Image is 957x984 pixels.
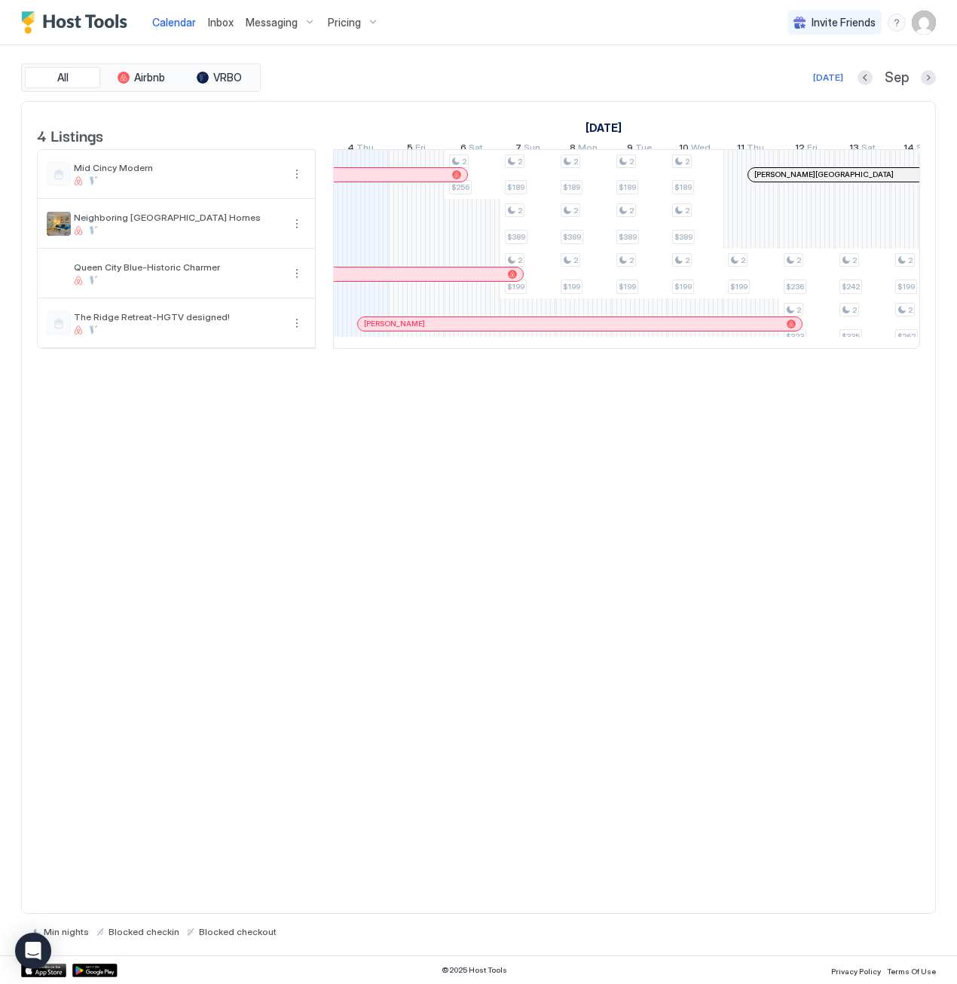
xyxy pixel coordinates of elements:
[288,264,306,283] button: More options
[347,142,354,157] span: 4
[199,926,277,937] span: Blocked checkout
[246,16,298,29] span: Messaging
[747,142,764,157] span: Thu
[629,255,634,265] span: 2
[912,11,936,35] div: User profile
[627,142,633,157] span: 9
[730,282,748,292] span: $199
[21,964,66,977] a: App Store
[507,232,525,242] span: $389
[741,255,745,265] span: 2
[47,212,71,236] div: listing image
[908,305,913,315] span: 2
[57,71,69,84] span: All
[152,16,196,29] span: Calendar
[811,69,845,87] button: [DATE]
[288,215,306,233] button: More options
[852,255,857,265] span: 2
[796,255,801,265] span: 2
[887,962,936,978] a: Terms Of Use
[685,206,689,215] span: 2
[845,139,879,160] a: September 13, 2025
[364,319,425,329] span: [PERSON_NAME]
[518,206,522,215] span: 2
[37,124,103,146] span: 4 Listings
[570,142,576,157] span: 8
[900,139,937,160] a: September 14, 2025
[460,142,466,157] span: 6
[213,71,242,84] span: VRBO
[44,926,89,937] span: Min nights
[109,926,179,937] span: Blocked checkin
[288,165,306,183] button: More options
[507,182,524,192] span: $189
[754,170,894,179] span: [PERSON_NAME][GEOGRAPHIC_DATA]
[563,282,580,292] span: $199
[786,282,804,292] span: $236
[469,142,483,157] span: Sat
[573,157,578,167] span: 2
[813,71,843,84] div: [DATE]
[462,157,466,167] span: 2
[518,255,522,265] span: 2
[208,16,234,29] span: Inbox
[518,157,522,167] span: 2
[356,142,374,157] span: Thu
[903,142,914,157] span: 14
[791,139,821,160] a: September 12, 2025
[524,142,540,157] span: Sun
[635,142,652,157] span: Tue
[674,232,693,242] span: $389
[831,967,881,976] span: Privacy Policy
[795,142,805,157] span: 12
[74,311,282,322] span: The Ridge Retreat-HGTV designed!
[737,142,745,157] span: 11
[442,965,507,975] span: © 2025 Host Tools
[74,212,282,223] span: Neighboring [GEOGRAPHIC_DATA] Homes
[407,142,413,157] span: 5
[182,67,257,88] button: VRBO
[25,67,100,88] button: All
[623,139,656,160] a: September 9, 2025
[831,962,881,978] a: Privacy Policy
[288,314,306,332] div: menu
[288,165,306,183] div: menu
[685,157,689,167] span: 2
[578,142,598,157] span: Mon
[451,182,469,192] span: $256
[403,139,430,160] a: September 5, 2025
[507,282,524,292] span: $199
[691,142,711,157] span: Wed
[842,332,860,341] span: $335
[134,71,165,84] span: Airbnb
[208,14,234,30] a: Inbox
[887,967,936,976] span: Terms Of Use
[288,215,306,233] div: menu
[21,11,134,34] a: Host Tools Logo
[796,305,801,315] span: 2
[921,70,936,85] button: Next month
[512,139,544,160] a: September 7, 2025
[786,332,804,341] span: $323
[619,232,637,242] span: $389
[563,182,580,192] span: $189
[415,142,426,157] span: Fri
[858,70,873,85] button: Previous month
[675,139,714,160] a: September 10, 2025
[74,162,282,173] span: Mid Cincy Modern
[573,255,578,265] span: 2
[288,264,306,283] div: menu
[733,139,768,160] a: September 11, 2025
[885,69,909,87] span: Sep
[908,255,913,265] span: 2
[685,255,689,265] span: 2
[629,206,634,215] span: 2
[15,933,51,969] div: Open Intercom Messenger
[515,142,521,157] span: 7
[679,142,689,157] span: 10
[72,964,118,977] a: Google Play Store
[619,282,636,292] span: $199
